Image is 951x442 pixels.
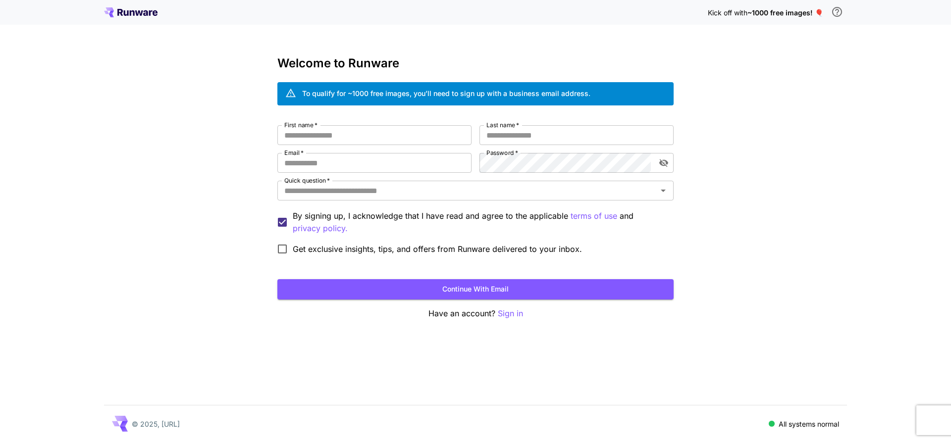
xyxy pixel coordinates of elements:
label: Password [486,148,518,157]
p: All systems normal [779,419,839,429]
label: First name [284,121,317,129]
label: Last name [486,121,519,129]
button: By signing up, I acknowledge that I have read and agree to the applicable terms of use and [293,222,348,235]
button: In order to qualify for free credit, you need to sign up with a business email address and click ... [827,2,847,22]
button: Open [656,184,670,197]
button: By signing up, I acknowledge that I have read and agree to the applicable and privacy policy. [571,210,617,222]
p: Have an account? [277,307,674,320]
label: Quick question [284,176,330,185]
button: Continue with email [277,279,674,299]
button: toggle password visibility [655,154,673,172]
div: To qualify for ~1000 free images, you’ll need to sign up with a business email address. [302,88,590,98]
button: Sign in [498,307,523,320]
label: Email [284,148,304,157]
span: Kick off with [708,8,747,17]
p: terms of use [571,210,617,222]
span: Get exclusive insights, tips, and offers from Runware delivered to your inbox. [293,243,582,255]
p: © 2025, [URL] [132,419,180,429]
span: ~1000 free images! 🎈 [747,8,823,17]
p: privacy policy. [293,222,348,235]
h3: Welcome to Runware [277,56,674,70]
p: By signing up, I acknowledge that I have read and agree to the applicable and [293,210,666,235]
